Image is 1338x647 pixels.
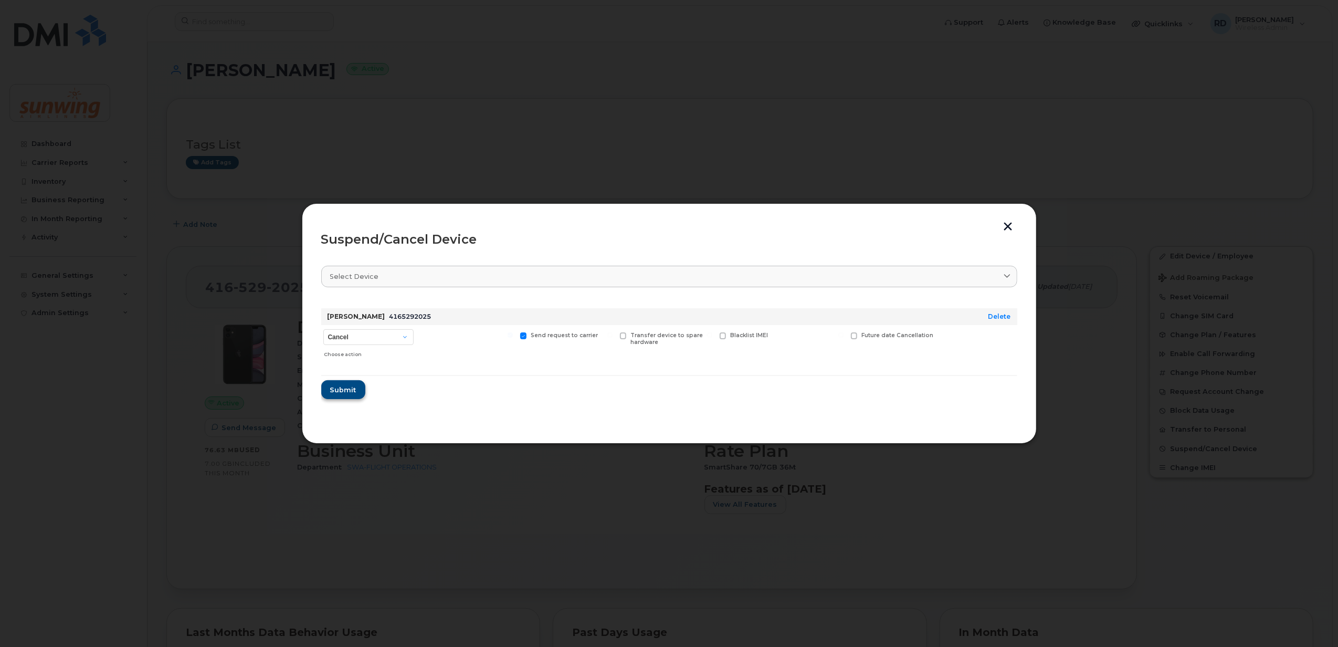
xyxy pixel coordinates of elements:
[321,380,365,399] button: Submit
[630,332,703,346] span: Transfer device to spare hardware
[321,266,1017,287] a: Select device
[730,332,768,339] span: Blacklist IMEI
[988,312,1011,320] a: Delete
[324,346,413,359] div: Choose action
[330,272,379,281] span: Select device
[321,233,1017,246] div: Suspend/Cancel Device
[861,332,933,339] span: Future date Cancellation
[838,332,844,338] input: Future date Cancellation
[607,332,613,338] input: Transfer device to spare hardware
[328,312,385,320] strong: [PERSON_NAME]
[531,332,598,339] span: Send request to carrier
[389,312,431,320] span: 4165292025
[508,332,513,338] input: Send request to carrier
[330,385,356,395] span: Submit
[707,332,712,338] input: Blacklist IMEI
